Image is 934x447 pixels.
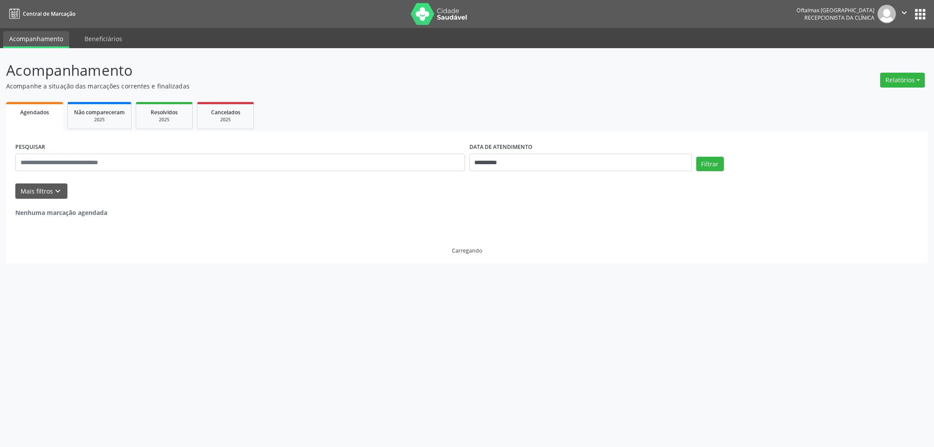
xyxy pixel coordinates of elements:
i:  [899,8,909,18]
p: Acompanhe a situação das marcações correntes e finalizadas [6,81,652,91]
div: 2025 [142,116,186,123]
div: 2025 [204,116,247,123]
div: 2025 [74,116,125,123]
button: Mais filtroskeyboard_arrow_down [15,183,67,199]
p: Acompanhamento [6,60,652,81]
span: Cancelados [211,109,240,116]
span: Agendados [20,109,49,116]
button: apps [913,7,928,22]
span: Resolvidos [151,109,178,116]
strong: Nenhuma marcação agendada [15,208,107,217]
div: Oftalmax [GEOGRAPHIC_DATA] [797,7,874,14]
span: Não compareceram [74,109,125,116]
img: img [878,5,896,23]
label: PESQUISAR [15,141,45,154]
span: Recepcionista da clínica [804,14,874,21]
a: Central de Marcação [6,7,75,21]
span: Central de Marcação [23,10,75,18]
button: Relatórios [880,73,925,88]
button:  [896,5,913,23]
i: keyboard_arrow_down [53,187,63,196]
label: DATA DE ATENDIMENTO [469,141,532,154]
a: Acompanhamento [3,31,69,48]
div: Carregando [452,247,482,254]
a: Beneficiários [78,31,128,46]
button: Filtrar [696,157,724,172]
